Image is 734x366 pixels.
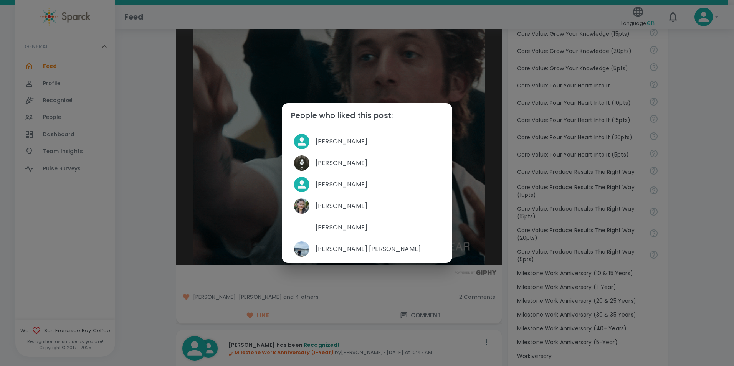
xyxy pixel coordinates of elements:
img: Picture of Anna Belle Heredia [294,241,309,257]
div: Picture of David Gutierrez[PERSON_NAME] [288,217,446,238]
span: [PERSON_NAME] [316,223,440,232]
div: [PERSON_NAME] [288,131,446,152]
div: Picture of Mackenzie Vega[PERSON_NAME] [288,195,446,217]
span: [PERSON_NAME] [316,201,440,211]
div: [PERSON_NAME] [288,174,446,195]
div: Picture of Angel Coloyan[PERSON_NAME] [288,152,446,174]
img: Picture of Mackenzie Vega [294,198,309,214]
img: Picture of David Gutierrez [294,220,309,235]
h2: People who liked this post: [282,103,452,128]
span: [PERSON_NAME] [316,180,440,189]
span: [PERSON_NAME] [PERSON_NAME] [316,244,440,254]
div: Picture of Anna Belle Heredia[PERSON_NAME] [PERSON_NAME] [288,238,446,260]
span: [PERSON_NAME] [316,137,440,146]
span: [PERSON_NAME] [316,158,440,168]
img: Picture of Angel Coloyan [294,155,309,171]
